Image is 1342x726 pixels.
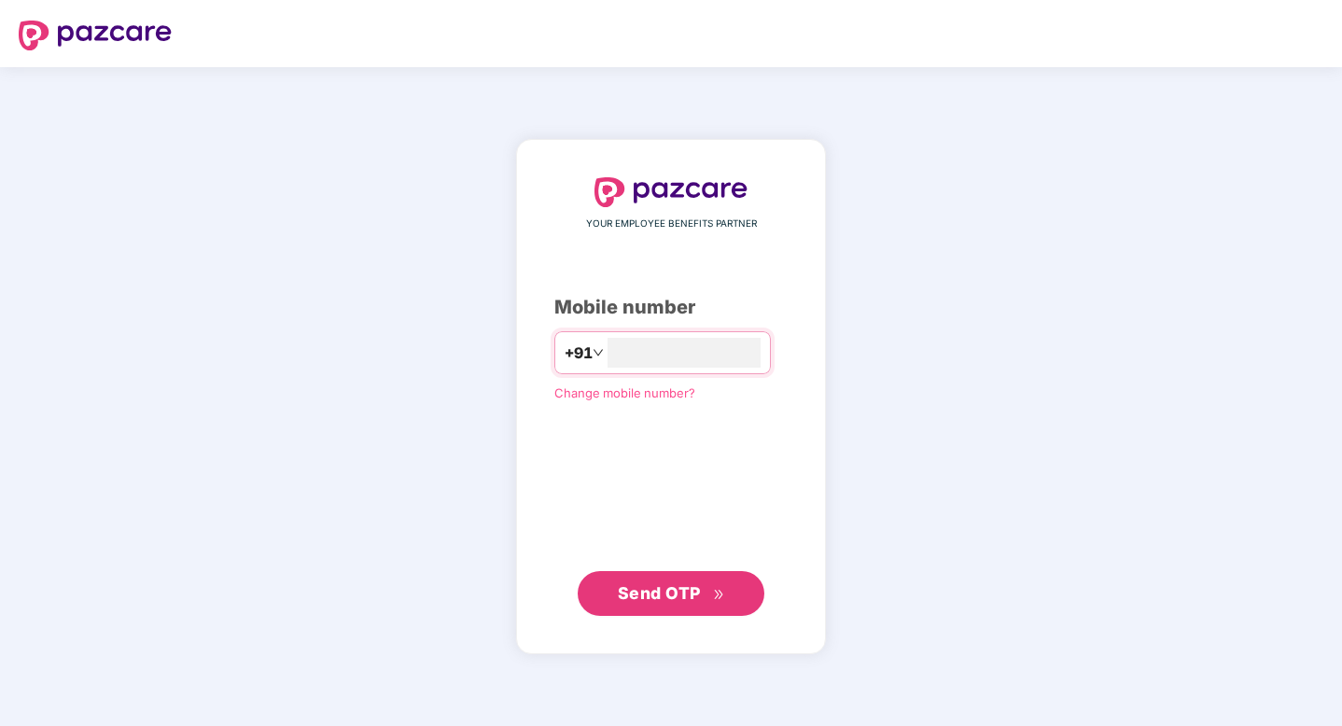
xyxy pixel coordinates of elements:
[618,583,701,603] span: Send OTP
[594,177,748,207] img: logo
[593,347,604,358] span: down
[713,589,725,601] span: double-right
[554,293,788,322] div: Mobile number
[586,216,757,231] span: YOUR EMPLOYEE BENEFITS PARTNER
[565,342,593,365] span: +91
[554,385,695,400] a: Change mobile number?
[578,571,764,616] button: Send OTPdouble-right
[19,21,172,50] img: logo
